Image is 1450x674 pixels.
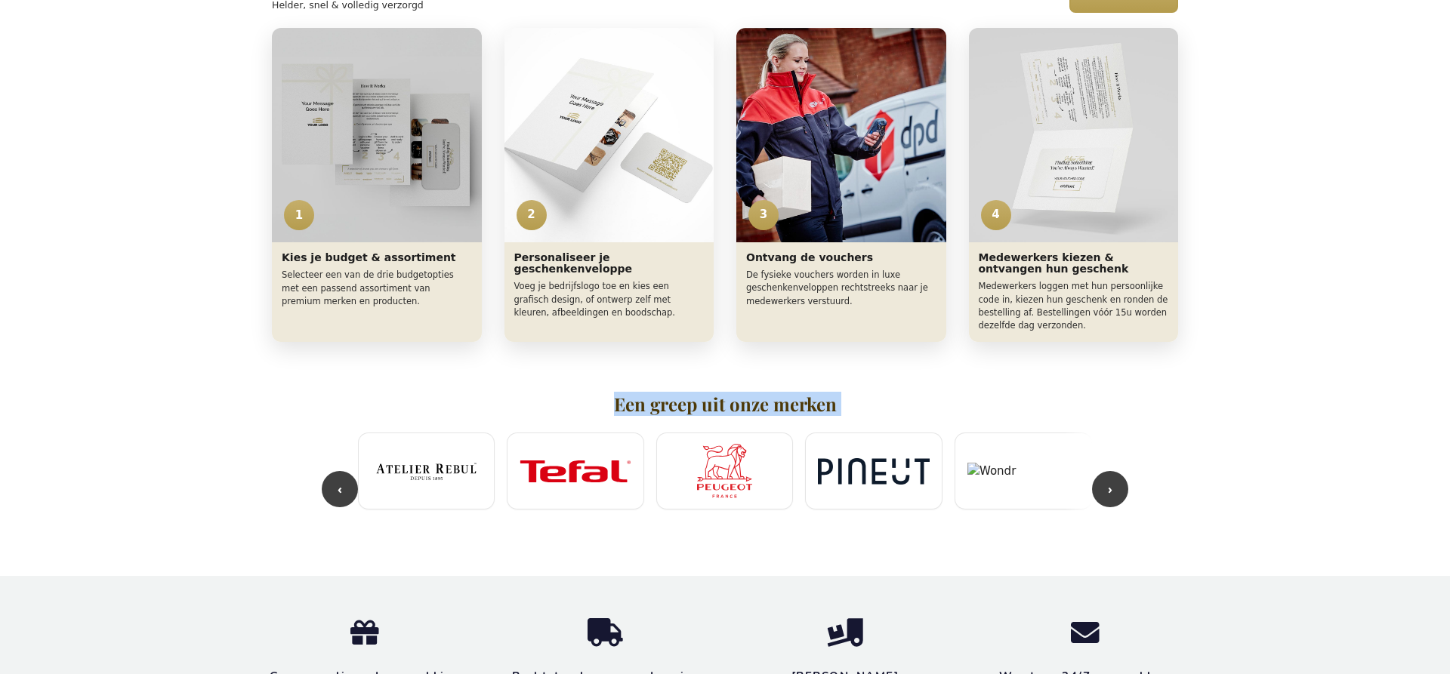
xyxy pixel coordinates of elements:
img: Ontvang de vouchers [736,28,946,242]
span: 2 [517,200,547,230]
img: Peugeot [669,444,781,498]
img: Pineut [818,458,930,485]
img: Medewerkers kiezen & ontvangen hun geschenk [969,28,1179,242]
button: Vorige merken [322,471,358,507]
p: De fysieke vouchers worden in luxe geschenkenveloppen rechtstreeks naar je medewerkers verstuurd. [746,269,936,308]
span: 1 [284,200,314,230]
span: 3 [748,200,779,230]
img: Tefal [520,460,631,484]
p: Voeg je bedrijfslogo toe en kies een grafisch design, of ontwerp zelf met kleuren, afbeeldingen e... [514,280,705,319]
img: Atelier Rebul [371,457,483,486]
img: Kies je budget & assortiment [272,28,482,242]
h3: Kies je budget & assortiment [282,252,472,263]
img: Wondr [967,463,1079,480]
button: Volgende merken [1092,471,1128,507]
section: Merken carrousel [310,395,1140,522]
h3: Ontvang de vouchers [746,252,936,263]
img: Personaliseer je geschenkenveloppe [504,28,714,242]
h3: Medewerkers kiezen & ontvangen hun geschenk [979,252,1169,275]
p: Medewerkers loggen met hun persoonlijke code in, kiezen hun geschenk en ronden de bestelling af. ... [979,280,1169,332]
h2: Een greep uit onze merken [358,395,1092,414]
p: Selecteer een van de drie budgetopties met een passend assortiment van premium merken en producten. [282,269,472,308]
span: 4 [981,200,1011,230]
h3: Personaliseer je geschenkenveloppe [514,252,705,275]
